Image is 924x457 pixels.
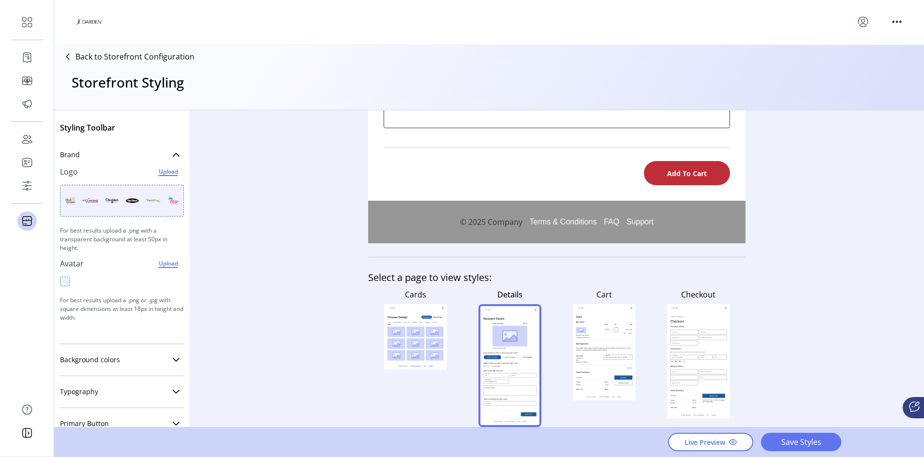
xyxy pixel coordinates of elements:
[60,414,184,433] a: Primary Button
[761,433,841,451] button: Save Styles
[855,14,871,29] button: menu
[60,350,184,369] a: Background colors
[681,285,715,304] p: Checkout
[405,285,426,304] p: Cards
[60,222,184,256] p: For best results upload a .png with a transparent background at least 50px in height.
[154,166,182,177] span: Upload
[604,216,619,228] a: FAQ
[60,382,184,401] a: Typography
[497,285,522,304] p: Details
[685,437,725,447] span: Live Preview
[60,356,120,363] span: Background colors
[530,216,597,228] a: Terms & Conditions
[74,8,103,35] img: logo
[596,285,612,304] p: Cart
[60,122,184,133] p: Styling Toolbar
[60,258,84,269] p: Avatar
[60,420,109,427] span: Primary Button
[60,166,78,177] p: Logo
[75,51,194,62] p: Back to Storefront Configuration
[60,292,184,326] p: For best results upload a .png or .jpg with square dimensions at least 18px in height and width.
[60,151,80,158] span: Brand
[626,216,654,228] a: Support
[889,14,905,29] button: menu
[368,270,745,285] h4: Select a page to view styles:
[154,258,182,269] span: Upload
[668,433,753,451] button: Live Preview
[60,388,98,395] span: Typography
[644,161,730,185] button: Add To Cart
[460,216,522,228] p: © 2025 Company
[60,145,184,164] a: Brand
[72,72,184,92] h3: Storefront Styling
[774,436,829,448] span: Save Styles
[60,164,184,338] div: Brand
